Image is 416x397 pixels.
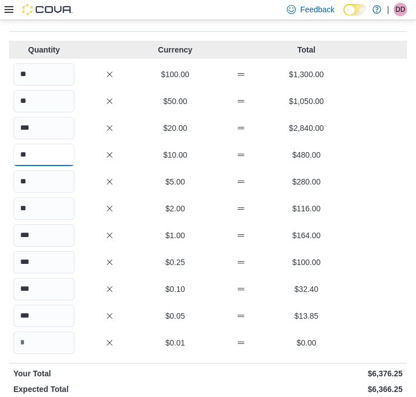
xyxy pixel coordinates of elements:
[276,283,337,295] p: $32.40
[13,117,74,139] input: Quantity
[210,384,403,395] p: $6,366.25
[13,90,74,112] input: Quantity
[13,144,74,166] input: Quantity
[13,368,206,379] p: Your Total
[395,3,405,16] span: DD
[276,149,337,160] p: $480.00
[145,257,206,268] p: $0.25
[276,257,337,268] p: $100.00
[145,176,206,187] p: $5.00
[276,96,337,107] p: $1,050.00
[145,122,206,134] p: $20.00
[276,69,337,80] p: $1,300.00
[13,63,74,86] input: Quantity
[13,251,74,273] input: Quantity
[276,203,337,214] p: $116.00
[13,384,206,395] p: Expected Total
[145,310,206,322] p: $0.05
[145,69,206,80] p: $100.00
[13,171,74,193] input: Quantity
[145,96,206,107] p: $50.00
[13,224,74,247] input: Quantity
[387,3,389,16] p: |
[394,3,407,16] div: Darian Demeria
[13,305,74,327] input: Quantity
[343,4,367,16] input: Dark Mode
[145,203,206,214] p: $2.00
[13,332,74,354] input: Quantity
[145,337,206,348] p: $0.01
[276,337,337,348] p: $0.00
[145,44,206,55] p: Currency
[210,368,403,379] p: $6,376.25
[13,197,74,220] input: Quantity
[276,122,337,134] p: $2,840.00
[145,230,206,241] p: $1.00
[276,230,337,241] p: $164.00
[276,44,337,55] p: Total
[276,310,337,322] p: $13.85
[13,44,74,55] p: Quantity
[145,149,206,160] p: $10.00
[276,176,337,187] p: $280.00
[145,283,206,295] p: $0.10
[22,4,73,15] img: Cova
[13,278,74,300] input: Quantity
[300,4,334,15] span: Feedback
